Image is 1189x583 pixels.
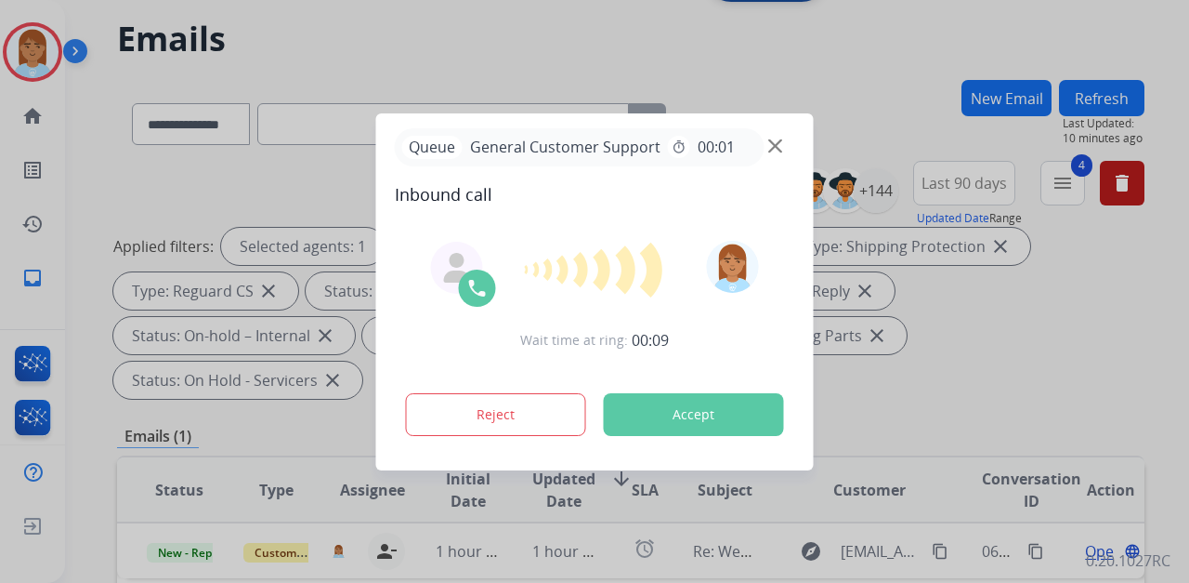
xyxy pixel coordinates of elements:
[672,139,686,154] mat-icon: timer
[1086,550,1170,572] p: 0.20.1027RC
[463,136,668,158] span: General Customer Support
[406,393,586,436] button: Reject
[706,241,758,293] img: avatar
[402,136,463,159] p: Queue
[466,277,489,299] img: call-icon
[604,393,784,436] button: Accept
[395,181,795,207] span: Inbound call
[698,136,735,158] span: 00:01
[520,331,628,350] span: Wait time at ring:
[632,329,669,351] span: 00:09
[442,253,472,283] img: agent-avatar
[768,139,782,152] img: close-button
